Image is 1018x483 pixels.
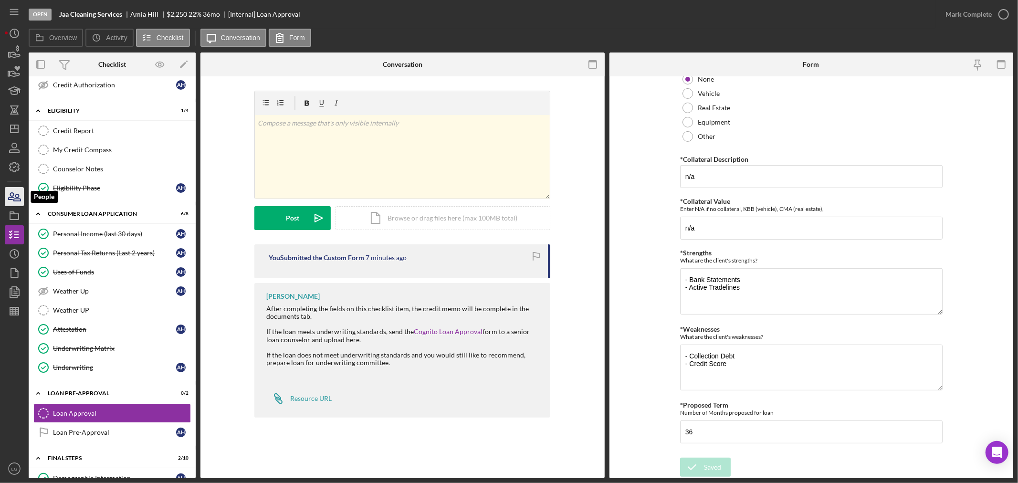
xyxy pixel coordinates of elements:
[680,155,748,163] label: *Collateral Description
[48,390,165,396] div: Loan Pre-Approval
[33,301,191,320] a: Weather UP
[698,118,730,126] label: Equipment
[383,61,422,68] div: Conversation
[254,206,331,230] button: Post
[171,455,189,461] div: 2 / 10
[49,34,77,42] label: Overview
[29,9,52,21] div: Open
[33,358,191,377] a: UnderwritingAH
[33,243,191,262] a: Personal Tax Returns (Last 2 years)AH
[200,29,267,47] button: Conversation
[59,10,122,18] b: Jaa Cleaning Services
[53,325,176,333] div: Attestation
[53,409,190,417] div: Loan Approval
[53,306,190,314] div: Weather UP
[680,205,943,212] div: Enter N/A if no collateral, KBB (vehicle), CMA (real estate),
[171,108,189,114] div: 1 / 4
[176,267,186,277] div: A H
[33,75,191,94] a: Credit AuthorizationAH
[176,183,186,193] div: A H
[266,351,541,367] div: If the loan does not meet underwriting standards and you would still like to recommend, prepare l...
[98,61,126,68] div: Checklist
[680,458,731,477] button: Saved
[698,104,730,112] label: Real Estate
[53,81,176,89] div: Credit Authorization
[289,34,305,42] label: Form
[33,159,191,178] a: Counselor Notes
[33,140,191,159] a: My Credit Compass
[157,34,184,42] label: Checklist
[33,423,191,442] a: Loan Pre-ApprovalAH
[33,282,191,301] a: Weather UpAH
[680,257,943,264] div: What are the client's strengths?
[680,409,943,416] div: Number of Months proposed for loan
[130,10,167,18] div: Amia Hill
[266,293,320,300] div: [PERSON_NAME]
[33,121,191,140] a: Credit Report
[171,211,189,217] div: 6 / 8
[176,229,186,239] div: A H
[33,178,191,198] a: Eligibility PhaseAH
[53,345,190,352] div: Underwriting Matrix
[33,262,191,282] a: Uses of FundsAH
[269,254,364,262] div: You Submitted the Custom Form
[106,34,127,42] label: Activity
[680,333,943,340] div: What are the client's weaknesses?
[176,80,186,90] div: A H
[228,10,300,18] div: [Internal] Loan Approval
[53,165,190,173] div: Counselor Notes
[176,473,186,483] div: A H
[266,305,541,320] div: After completing the fields on this checklist item, the credit memo will be complete in the docum...
[936,5,1013,24] button: Mark Complete
[680,345,943,390] textarea: - Collection Debt - Credit Score
[680,249,712,257] label: *Strengths
[33,224,191,243] a: Personal Income (last 30 days)AH
[53,364,176,371] div: Underwriting
[53,230,176,238] div: Personal Income (last 30 days)
[53,287,176,295] div: Weather Up
[680,401,728,409] label: *Proposed Term
[29,29,83,47] button: Overview
[53,127,190,135] div: Credit Report
[286,206,299,230] div: Post
[53,474,176,482] div: Demographic Information
[171,390,189,396] div: 0 / 2
[680,268,943,314] textarea: - Bank Statements - Active Tradelines
[414,327,483,336] a: Cognito Loan Approval
[269,29,311,47] button: Form
[5,459,24,478] button: LG
[136,29,190,47] button: Checklist
[167,10,187,18] span: $2,250
[698,90,720,97] label: Vehicle
[189,10,201,18] div: 22 %
[53,429,176,436] div: Loan Pre-Approval
[986,441,1008,464] div: Open Intercom Messenger
[366,254,407,262] time: 2025-09-22 18:30
[33,404,191,423] a: Loan Approval
[290,395,332,402] div: Resource URL
[11,466,18,472] text: LG
[53,249,176,257] div: Personal Tax Returns (Last 2 years)
[176,248,186,258] div: A H
[803,61,819,68] div: Form
[48,108,165,114] div: Eligibility
[221,34,261,42] label: Conversation
[680,325,720,333] label: *Weaknesses
[176,363,186,372] div: A H
[266,389,332,408] a: Resource URL
[698,133,715,140] label: Other
[48,455,165,461] div: FINAL STEPS
[176,325,186,334] div: A H
[48,211,165,217] div: Consumer Loan Application
[203,10,220,18] div: 36 mo
[945,5,992,24] div: Mark Complete
[698,75,714,83] label: None
[680,197,730,205] label: *Collateral Value
[53,268,176,276] div: Uses of Funds
[33,320,191,339] a: AttestationAH
[176,428,186,437] div: A H
[33,339,191,358] a: Underwriting Matrix
[266,328,541,343] div: If the loan meets underwriting standards, send the form to a senior loan counselor and upload here.
[85,29,133,47] button: Activity
[704,458,721,477] div: Saved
